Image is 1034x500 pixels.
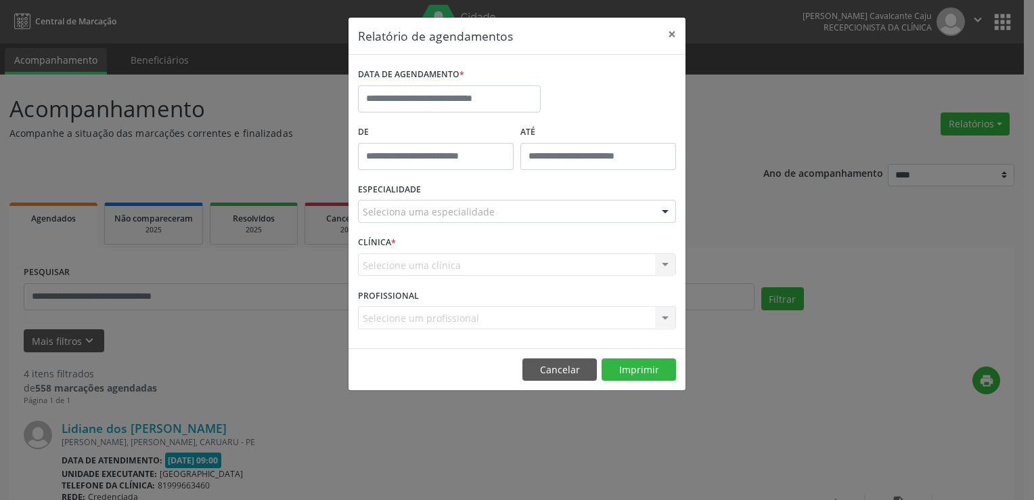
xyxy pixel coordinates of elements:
button: Cancelar [522,358,597,381]
button: Close [658,18,685,51]
label: CLÍNICA [358,232,396,253]
span: Seleciona uma especialidade [363,205,495,219]
label: ESPECIALIDADE [358,180,421,201]
label: ATÉ [520,122,676,143]
label: De [358,122,514,143]
label: PROFISSIONAL [358,285,419,306]
label: DATA DE AGENDAMENTO [358,64,464,85]
button: Imprimir [602,358,676,381]
h5: Relatório de agendamentos [358,27,513,45]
